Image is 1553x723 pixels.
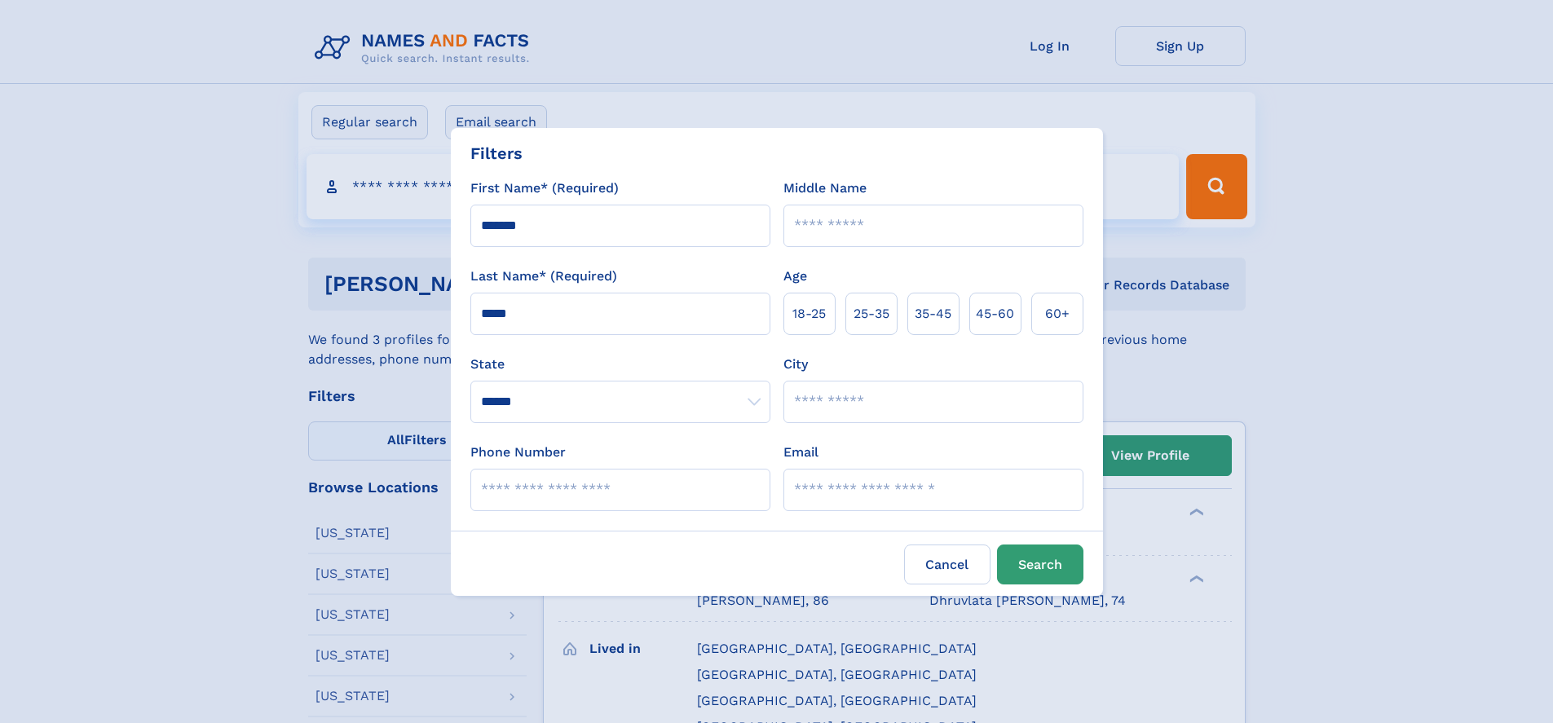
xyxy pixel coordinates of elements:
label: First Name* (Required) [470,179,619,198]
span: 35‑45 [915,304,951,324]
label: Middle Name [783,179,867,198]
label: State [470,355,770,374]
label: Last Name* (Required) [470,267,617,286]
label: Age [783,267,807,286]
button: Search [997,544,1083,584]
label: Cancel [904,544,990,584]
label: Email [783,443,818,462]
span: 18‑25 [792,304,826,324]
div: Filters [470,141,523,165]
span: 25‑35 [854,304,889,324]
label: City [783,355,808,374]
span: 45‑60 [976,304,1014,324]
span: 60+ [1045,304,1070,324]
label: Phone Number [470,443,566,462]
